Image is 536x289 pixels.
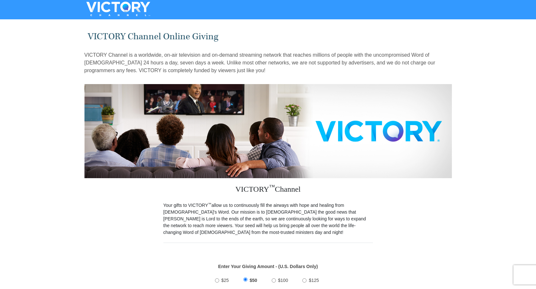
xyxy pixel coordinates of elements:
p: Your gifts to VICTORY allow us to continuously fill the airways with hope and healing from [DEMOG... [163,202,373,236]
span: $50 [250,278,257,283]
sup: ™ [208,202,212,206]
h1: VICTORY Channel Online Giving [88,31,448,42]
img: VICTORYTHON - VICTORY Channel [78,2,159,16]
p: VICTORY Channel is a worldwide, on-air television and on-demand streaming network that reaches mi... [84,51,452,74]
span: $25 [221,278,229,283]
span: $125 [309,278,319,283]
h3: VICTORY Channel [163,178,373,202]
sup: ™ [269,184,275,190]
span: $100 [278,278,288,283]
strong: Enter Your Giving Amount - (U.S. Dollars Only) [218,264,318,269]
